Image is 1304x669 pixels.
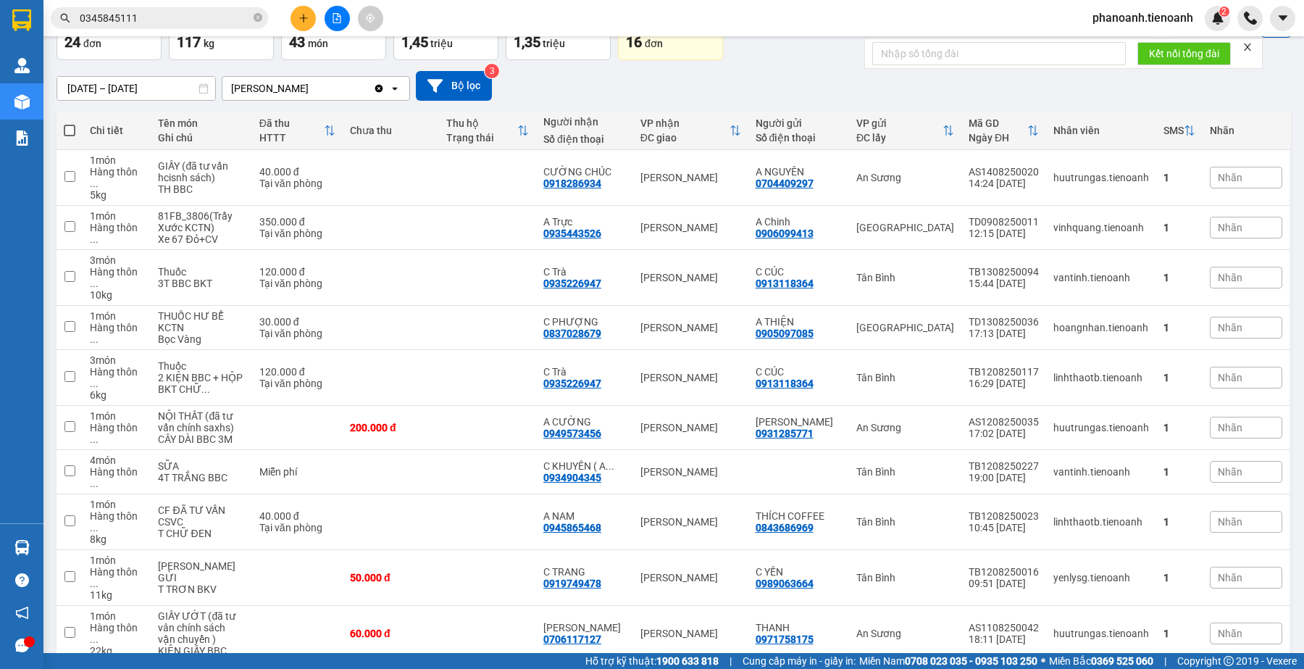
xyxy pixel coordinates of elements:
[969,316,1039,328] div: TD1308250036
[1224,656,1234,666] span: copyright
[1053,322,1149,333] div: hoangnhan.tienoanh
[15,606,29,620] span: notification
[310,81,312,96] input: Selected Cư Kuin.
[1221,7,1226,17] span: 2
[1218,628,1242,639] span: Nhãn
[1163,125,1184,136] div: SMS
[1242,42,1253,52] span: close
[158,233,244,245] div: Xe 67 Đỏ+CV
[756,266,842,278] div: C CÚC
[856,422,954,433] div: An Sương
[64,33,80,51] span: 24
[756,522,814,533] div: 0843686969
[856,516,954,528] div: Tân Bình
[1211,12,1224,25] img: icon-new-feature
[645,38,663,49] span: đơn
[90,622,143,645] div: Hàng thông thường
[514,33,540,51] span: 1,35
[158,210,244,233] div: 81FB_3806(Trầy Xước KCTN)
[969,266,1039,278] div: TB1308250094
[158,528,244,539] div: T CHỮ ĐEN
[291,6,316,31] button: plus
[1163,572,1195,583] div: 1
[756,366,842,378] div: C CÚC
[543,166,626,178] div: CƯỜNG CHÚC
[252,112,343,150] th: Toggle SortBy
[158,560,244,583] div: LALAMOVE GỬI
[259,132,324,144] div: HTTT
[259,378,335,389] div: Tại văn phòng
[969,228,1039,239] div: 12:15 [DATE]
[1049,653,1153,669] span: Miền Bắc
[90,578,99,589] span: ...
[430,38,453,49] span: triệu
[756,132,842,144] div: Số điện thoại
[90,166,143,189] div: Hàng thông thường
[1137,42,1231,65] button: Kết nối tổng đài
[259,178,335,189] div: Tại văn phòng
[1091,655,1153,667] strong: 0369 525 060
[640,322,741,333] div: [PERSON_NAME]
[12,9,31,31] img: logo-vxr
[969,378,1039,389] div: 16:29 [DATE]
[90,222,143,245] div: Hàng thông thường
[872,42,1126,65] input: Nhập số tổng đài
[1149,46,1219,62] span: Kết nối tổng đài
[856,322,954,333] div: [GEOGRAPHIC_DATA]
[756,428,814,439] div: 0931285771
[756,228,814,239] div: 0906099413
[90,554,143,566] div: 1 món
[1053,516,1149,528] div: linhthaotb.tienoanh
[543,266,626,278] div: C Trà
[259,366,335,378] div: 120.000 đ
[259,316,335,328] div: 30.000 đ
[969,278,1039,289] div: 15:44 [DATE]
[856,172,954,183] div: An Sương
[640,117,730,129] div: VP nhận
[90,522,99,533] span: ...
[90,645,143,657] div: 22 kg
[485,64,499,78] sup: 3
[350,572,432,583] div: 50.000 đ
[15,639,29,652] span: message
[90,322,143,345] div: Hàng thông thường
[640,422,741,433] div: [PERSON_NAME]
[543,278,601,289] div: 0935226947
[358,6,383,31] button: aim
[90,125,143,136] div: Chi tiết
[259,228,335,239] div: Tại văn phòng
[756,166,842,178] div: A NGUYÊN
[1163,466,1195,478] div: 1
[856,117,943,129] div: VP gửi
[90,333,99,345] span: ...
[177,33,201,51] span: 117
[1163,628,1195,639] div: 1
[969,460,1039,472] div: TB1208250227
[1163,272,1195,283] div: 1
[90,422,143,445] div: Hàng thông thường
[1041,658,1045,664] span: ⚪️
[90,189,143,201] div: 5 kg
[308,38,328,49] span: món
[543,472,601,483] div: 0934904345
[969,366,1039,378] div: TB1208250117
[389,83,401,94] svg: open
[856,222,954,233] div: [GEOGRAPHIC_DATA]
[969,416,1039,428] div: AS1208250035
[969,216,1039,228] div: TD0908250011
[158,333,244,345] div: Bọc Vàng
[259,328,335,339] div: Tại văn phòng
[90,466,143,489] div: Hàng thông thường
[606,460,614,472] span: ...
[1053,272,1149,283] div: vantinh.tienoanh
[1218,422,1242,433] span: Nhãn
[90,410,143,422] div: 1 món
[90,289,143,301] div: 10 kg
[1218,466,1242,478] span: Nhãn
[158,160,244,183] div: GIẤY (đã tư vấn hcisnh sách)
[332,13,342,23] span: file-add
[158,360,244,372] div: Thuốc
[1218,322,1242,333] span: Nhãn
[446,132,517,144] div: Trạng thái
[543,416,626,428] div: A CƯỜNG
